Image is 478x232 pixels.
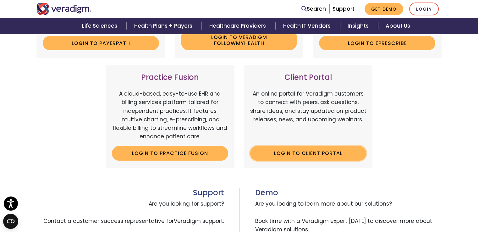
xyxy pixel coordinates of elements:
[112,90,228,141] p: A cloud-based, easy-to-use EHR and billing services platform tailored for independent practices. ...
[74,18,127,34] a: Life Sciences
[43,36,159,50] a: Login to Payerpath
[409,3,439,15] a: Login
[250,90,366,141] p: An online portal for Veradigm customers to connect with peers, ask questions, share ideas, and st...
[276,18,340,34] a: Health IT Vendors
[301,5,326,13] a: Search
[181,30,297,50] a: Login to Veradigm FollowMyHealth
[202,18,275,34] a: Healthcare Providers
[3,214,18,229] button: Open CMP widget
[36,197,224,228] span: Are you looking for support? Contact a customer success representative for
[332,5,354,13] a: Support
[36,188,224,197] h3: Support
[378,18,418,34] a: About Us
[365,3,403,15] a: Get Demo
[174,217,224,225] span: Veradigm support.
[36,3,91,15] img: Veradigm logo
[250,73,366,82] h3: Client Portal
[319,36,435,50] a: Login to ePrescribe
[112,73,228,82] h3: Practice Fusion
[112,146,228,160] a: Login to Practice Fusion
[255,188,442,197] h3: Demo
[340,18,378,34] a: Insights
[127,18,202,34] a: Health Plans + Payers
[250,146,366,160] a: Login to Client Portal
